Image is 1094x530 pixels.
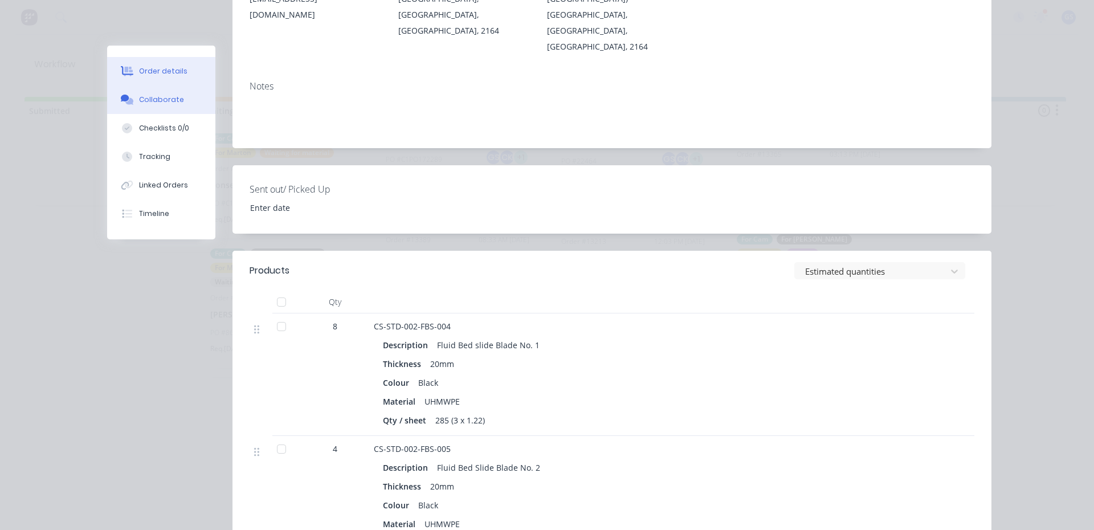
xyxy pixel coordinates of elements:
[242,199,384,216] input: Enter date
[139,152,170,162] div: Tracking
[414,497,443,513] div: Black
[374,321,451,332] span: CS-STD-002-FBS-004
[383,497,414,513] div: Colour
[107,85,215,114] button: Collaborate
[139,123,189,133] div: Checklists 0/0
[301,291,369,313] div: Qty
[250,81,974,92] div: Notes
[139,66,187,76] div: Order details
[139,180,188,190] div: Linked Orders
[107,199,215,228] button: Timeline
[250,182,392,196] label: Sent out/ Picked Up
[139,209,169,219] div: Timeline
[333,443,337,455] span: 4
[107,142,215,171] button: Tracking
[414,374,443,391] div: Black
[431,412,489,429] div: 285 (3 x 1.22)
[383,412,431,429] div: Qty / sheet
[432,337,544,353] div: Fluid Bed slide Blade No. 1
[383,337,432,353] div: Description
[250,264,289,278] div: Products
[420,393,464,410] div: UHMWPE
[426,356,459,372] div: 20mm
[383,459,432,476] div: Description
[383,393,420,410] div: Material
[374,443,451,454] span: CS-STD-002-FBS-005
[107,114,215,142] button: Checklists 0/0
[107,171,215,199] button: Linked Orders
[432,459,545,476] div: Fluid Bed Slide Blade No. 2
[383,374,414,391] div: Colour
[383,356,426,372] div: Thickness
[139,95,184,105] div: Collaborate
[547,7,677,55] div: [GEOGRAPHIC_DATA], [GEOGRAPHIC_DATA], [GEOGRAPHIC_DATA], 2164
[426,478,459,495] div: 20mm
[333,320,337,332] span: 8
[107,57,215,85] button: Order details
[383,478,426,495] div: Thickness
